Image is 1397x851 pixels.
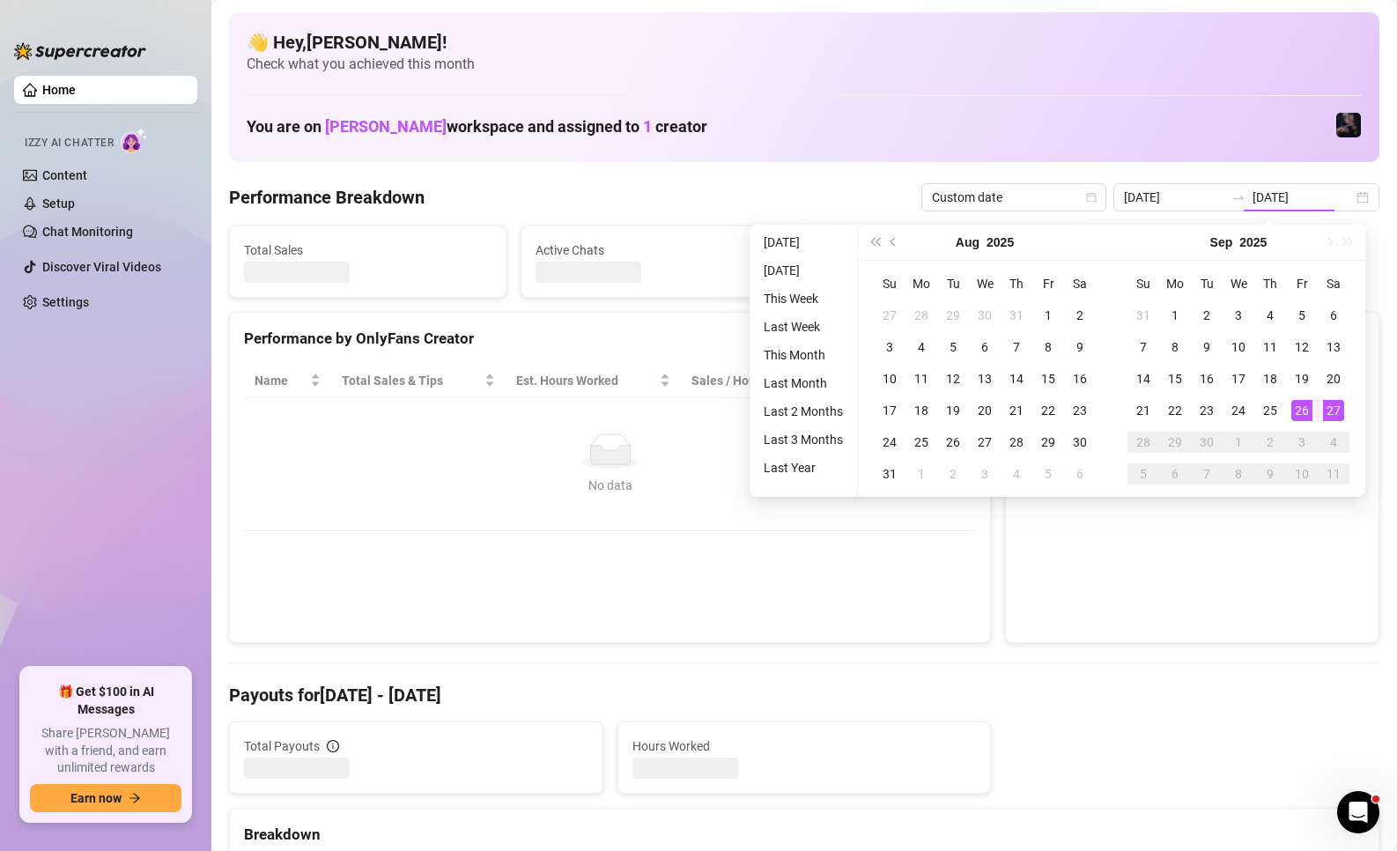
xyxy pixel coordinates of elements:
a: Home [42,83,76,97]
span: calendar [1086,192,1097,203]
input: Start date [1124,188,1224,207]
iframe: Intercom live chat [1337,791,1379,833]
th: Total Sales & Tips [331,364,506,398]
span: to [1231,190,1245,204]
span: Izzy AI Chatter [25,135,114,152]
span: Custom date [932,184,1096,211]
span: [PERSON_NAME] [325,117,447,136]
span: 1 [643,117,652,136]
img: logo-BBDzfeDw.svg [14,42,146,60]
h4: Payouts for [DATE] - [DATE] [229,683,1379,707]
div: Breakdown [244,823,1364,847]
span: Name [255,371,307,390]
span: 🎁 Get $100 in AI Messages [30,684,181,718]
div: No data [262,476,958,495]
div: Est. Hours Worked [516,371,656,390]
button: Earn nowarrow-right [30,784,181,812]
a: Settings [42,295,89,309]
a: Chat Monitoring [42,225,133,239]
span: Total Sales [244,240,492,260]
div: Sales by OnlyFans Creator [1020,327,1364,351]
span: info-circle [327,740,339,752]
span: Sales / Hour [691,371,788,390]
th: Name [244,364,331,398]
span: arrow-right [129,792,141,804]
a: Content [42,168,87,182]
h1: You are on workspace and assigned to creator [247,117,707,137]
span: Messages Sent [826,240,1074,260]
th: Chat Conversion [813,364,976,398]
span: Earn now [70,791,122,805]
span: Chat Conversion [824,371,951,390]
span: Total Sales & Tips [342,371,481,390]
span: Share [PERSON_NAME] with a friend, and earn unlimited rewards [30,725,181,777]
img: CYBERGIRL [1336,113,1361,137]
h4: 👋 Hey, [PERSON_NAME] ! [247,30,1362,55]
img: AI Chatter [121,128,148,153]
a: Discover Viral Videos [42,260,161,274]
a: Setup [42,196,75,211]
input: End date [1253,188,1353,207]
h4: Performance Breakdown [229,185,425,210]
div: Performance by OnlyFans Creator [244,327,976,351]
span: Check what you achieved this month [247,55,1362,74]
th: Sales / Hour [681,364,813,398]
span: Active Chats [536,240,783,260]
span: Hours Worked [632,736,977,756]
span: Total Payouts [244,736,320,756]
span: swap-right [1231,190,1245,204]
